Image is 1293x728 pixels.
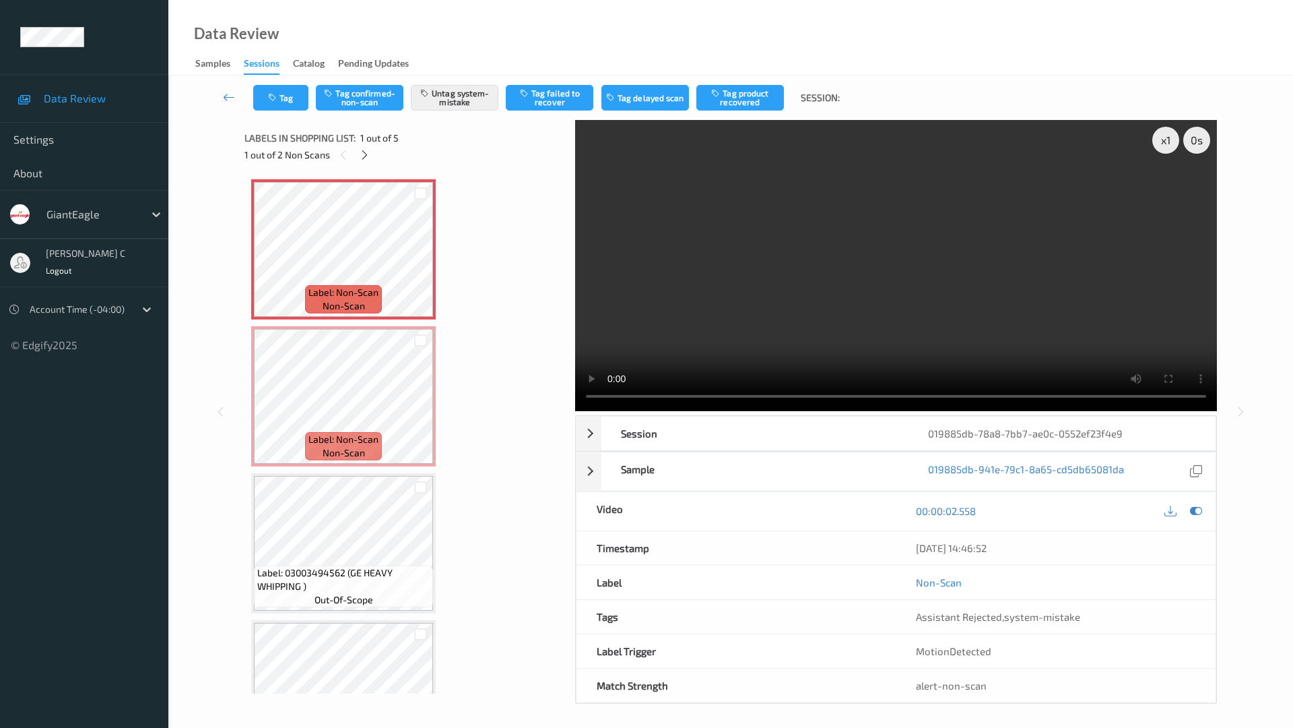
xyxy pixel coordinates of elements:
div: Data Review [194,27,279,40]
div: Match Strength [576,669,896,702]
button: Tag [253,85,308,111]
span: Labels in shopping list: [244,131,356,145]
div: 1 out of 2 Non Scans [244,146,566,163]
a: Pending Updates [338,55,422,73]
span: out-of-scope [314,593,373,607]
span: Label: Non-Scan [308,286,378,299]
div: alert-non-scan [916,679,1195,692]
a: 019885db-941e-79c1-8a65-cd5db65081da [928,462,1124,481]
span: Assistant Rejected [916,611,1002,623]
span: Label: Non-Scan [308,433,378,446]
button: Tag confirmed-non-scan [316,85,403,111]
span: non-scan [323,446,365,460]
div: Tags [576,600,896,634]
span: Label: 03003494562 (GE HEAVY WHIPPING ) [257,566,430,593]
div: Video [576,492,896,530]
span: Session: [801,91,840,104]
button: Untag system-mistake [411,85,498,111]
a: Samples [195,55,244,73]
div: Label Trigger [576,634,896,668]
div: Catalog [293,57,325,73]
div: Sample019885db-941e-79c1-8a65-cd5db65081da [576,452,1216,491]
div: Timestamp [576,531,896,565]
button: Tag failed to recover [506,85,593,111]
a: Catalog [293,55,338,73]
div: Sessions [244,57,279,75]
div: Session019885db-78a8-7bb7-ae0c-0552ef23f4e9 [576,416,1216,451]
div: x 1 [1152,127,1179,154]
span: , [916,611,1080,623]
div: Sample [601,452,908,491]
button: Tag delayed scan [601,85,689,111]
span: non-scan [323,299,365,313]
a: 00:00:02.558 [916,504,976,518]
div: 0 s [1183,127,1210,154]
div: Samples [195,57,230,73]
div: Label [576,566,896,599]
a: Sessions [244,55,293,75]
span: system-mistake [1004,611,1080,623]
span: 1 out of 5 [360,131,399,145]
div: MotionDetected [896,634,1216,668]
a: Non-Scan [916,576,962,589]
div: 019885db-78a8-7bb7-ae0c-0552ef23f4e9 [908,417,1216,450]
div: [DATE] 14:46:52 [916,541,1195,555]
div: Pending Updates [338,57,409,73]
div: Session [601,417,908,450]
button: Tag product recovered [696,85,784,111]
